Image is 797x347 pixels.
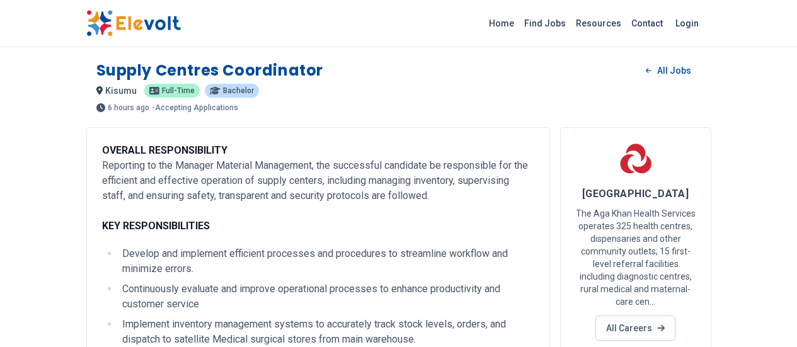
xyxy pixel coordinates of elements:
[86,10,181,37] img: Elevolt
[152,104,238,111] p: - Accepting Applications
[576,207,696,308] p: The Aga Khan Health Services operates 325 health centres, dispensaries and other community outlet...
[668,11,706,36] a: Login
[582,188,689,200] span: [GEOGRAPHIC_DATA]
[571,13,626,33] a: Resources
[105,86,137,96] span: kisumu
[162,87,195,94] span: Full-time
[223,87,254,94] span: Bachelor
[102,143,534,234] p: Reporting to the Manager Material Management, the successful candidate be responsible for the eff...
[620,143,651,174] img: Aga Khan Hospital
[118,317,534,347] li: Implement inventory management systems to accurately track stock levels, orders, and dispatch to ...
[636,61,701,80] a: All Jobs
[519,13,571,33] a: Find Jobs
[102,220,210,232] strong: KEY RESPONSIBILITIES
[595,316,675,341] a: All Careers
[102,144,227,156] strong: OVERALL RESPONSIBILITY
[118,246,534,276] li: Develop and implement efficient processes and procedures to streamline workflow and minimize errors.
[108,104,149,111] span: 6 hours ago
[626,13,668,33] a: Contact
[118,282,534,312] li: Continuously evaluate and improve operational processes to enhance productivity and customer service
[96,60,324,81] h1: Supply Centres Coordinator
[484,13,519,33] a: Home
